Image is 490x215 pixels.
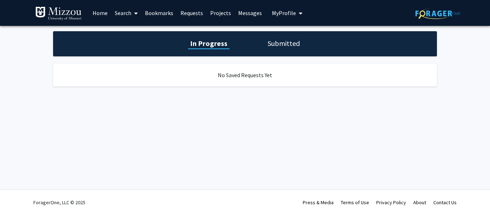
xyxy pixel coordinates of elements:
[413,199,426,206] a: About
[53,64,437,87] div: No Saved Requests Yet
[265,38,302,48] h1: Submitted
[235,0,265,25] a: Messages
[5,183,30,210] iframe: Chat
[376,199,406,206] a: Privacy Policy
[111,0,141,25] a: Search
[415,8,460,19] img: ForagerOne Logo
[303,199,334,206] a: Press & Media
[433,199,457,206] a: Contact Us
[89,0,111,25] a: Home
[33,190,85,215] div: ForagerOne, LLC © 2025
[341,199,369,206] a: Terms of Use
[35,6,82,21] img: University of Missouri Logo
[177,0,207,25] a: Requests
[141,0,177,25] a: Bookmarks
[272,9,296,17] span: My Profile
[188,38,230,48] h1: In Progress
[207,0,235,25] a: Projects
